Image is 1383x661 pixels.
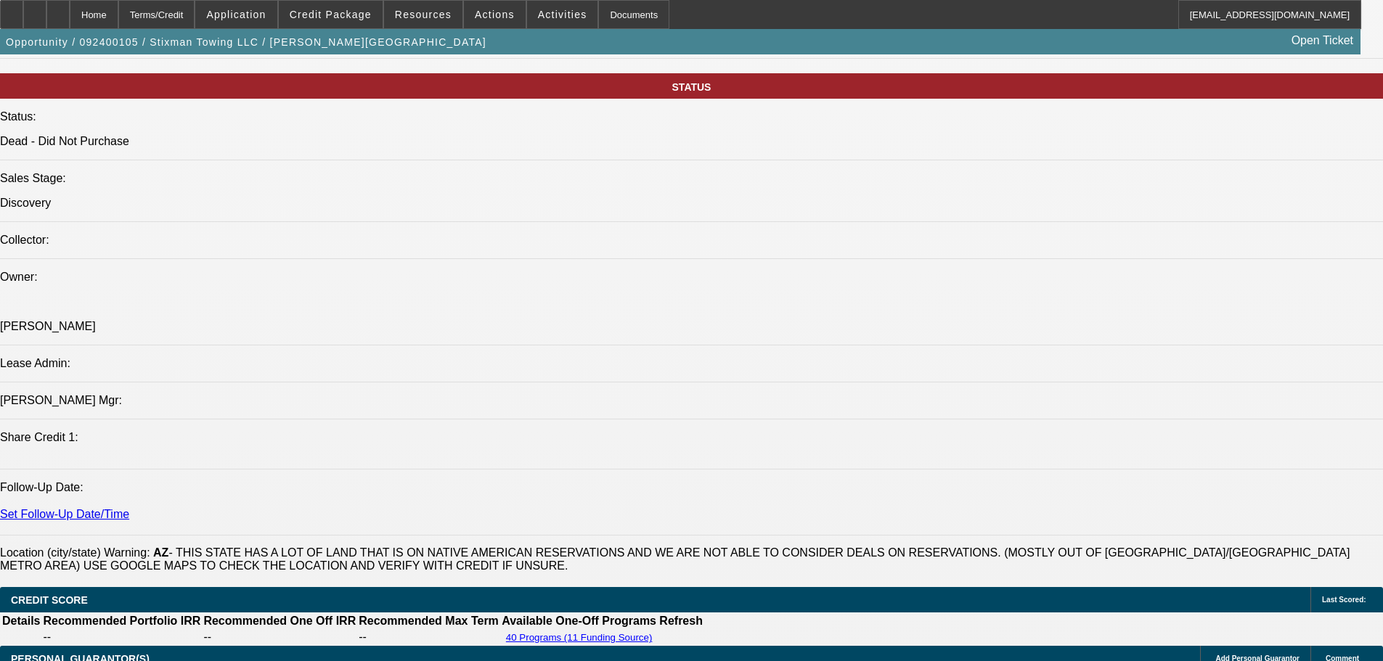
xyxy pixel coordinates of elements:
button: Credit Package [279,1,383,28]
td: -- [203,630,356,644]
th: Refresh [658,614,703,628]
td: -- [42,630,201,644]
button: Application [195,1,277,28]
span: Credit Package [290,9,372,20]
span: Last Scored: [1322,596,1366,604]
span: Opportunity / 092400105 / Stixman Towing LLC / [PERSON_NAME][GEOGRAPHIC_DATA] [6,36,486,48]
a: Open Ticket [1286,28,1359,53]
th: Recommended Max Term [358,614,499,628]
span: Actions [475,9,515,20]
button: 40 Programs (11 Funding Source) [502,631,657,644]
b: AZ [153,546,168,559]
span: Resources [395,9,452,20]
th: Available One-Off Programs [501,614,658,628]
th: Details [1,614,41,628]
button: Resources [384,1,462,28]
th: Recommended One Off IRR [203,614,356,628]
button: Actions [464,1,526,28]
td: -- [358,630,499,644]
span: STATUS [672,81,711,93]
span: Activities [538,9,587,20]
span: CREDIT SCORE [11,594,88,606]
th: Recommended Portfolio IRR [42,614,201,628]
span: Application [206,9,266,20]
button: Activities [527,1,598,28]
